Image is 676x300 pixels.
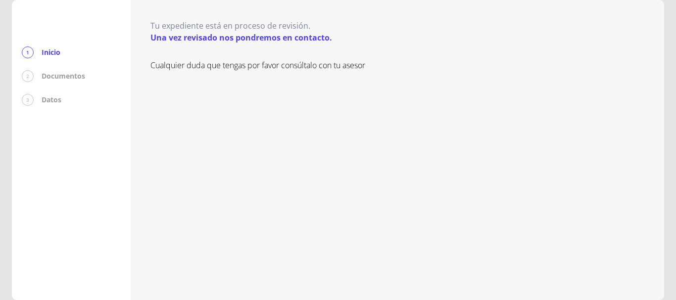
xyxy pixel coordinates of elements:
div: 1 [22,46,34,58]
div: 3 [22,94,34,106]
p: Documentos [42,71,85,81]
p: Datos [42,95,61,105]
p: Cualquier duda que tengas por favor consúltalo con tu asesor [150,59,644,71]
p: Tu expediente está en proceso de revisión. [150,20,332,32]
div: 2 [22,70,34,82]
p: Inicio [42,47,60,57]
p: Una vez revisado nos pondremos en contacto. [150,32,332,43]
